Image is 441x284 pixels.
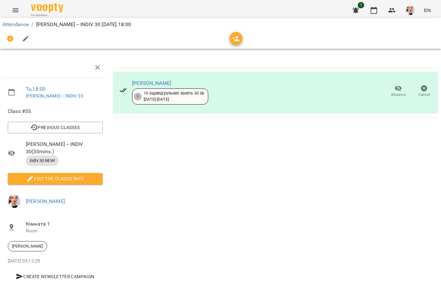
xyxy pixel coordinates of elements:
[26,158,59,164] span: Indiv 30 NEW!
[13,175,97,183] span: Edit the class's Info
[26,93,83,98] a: [PERSON_NAME] -- INDIV 30
[31,21,33,28] li: /
[391,92,406,97] span: Absence
[134,93,142,100] div: 8
[411,82,437,100] button: Cancel
[8,271,103,282] button: Create Newsletter Campaign
[3,21,438,28] nav: breadcrumb
[8,122,103,133] button: Previous Classes
[421,4,433,16] button: EN
[8,243,47,249] span: [PERSON_NAME]
[31,13,63,17] span: For Business
[8,3,23,18] button: Menu
[418,92,430,97] span: Cancel
[10,273,100,280] span: Create Newsletter Campaign
[358,2,364,8] span: 1
[8,258,103,264] p: [DATE] 03:12:28
[26,228,103,234] p: Room
[132,80,171,86] a: [PERSON_NAME]
[385,82,411,100] button: Absence
[36,21,131,28] p: [PERSON_NAME] -- INDIV 30 [DATE] 18:00
[8,195,21,208] img: a7f3889b8e8428a109a73121dfefc63d.jpg
[26,86,46,92] a: Tu , 18:00
[406,6,415,15] img: a7f3889b8e8428a109a73121dfefc63d.jpg
[13,124,97,131] span: Previous Classes
[424,7,431,14] span: EN
[8,241,47,251] div: [PERSON_NAME]
[26,140,103,156] span: [PERSON_NAME] -- INDIV 30 ( 30 mins. )
[26,220,103,228] span: Кімната 1
[3,21,29,27] a: Attendance
[8,107,103,115] span: Class #55
[144,90,204,102] div: 10 індивідуальних занять 30 хв [DATE] - [DATE]
[8,173,103,185] button: Edit the class's Info
[31,3,63,13] img: Voopty Logo
[26,198,65,204] a: [PERSON_NAME]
